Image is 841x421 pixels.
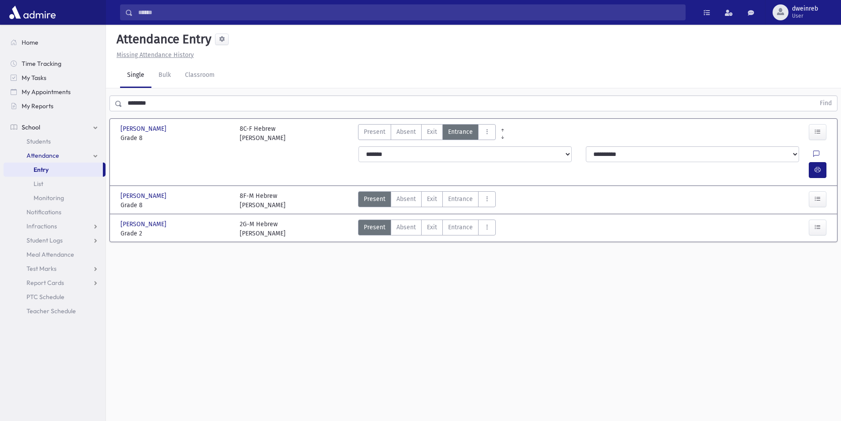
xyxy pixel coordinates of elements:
a: PTC Schedule [4,290,106,304]
a: Report Cards [4,276,106,290]
a: Notifications [4,205,106,219]
div: 8F-M Hebrew [PERSON_NAME] [240,191,286,210]
span: Monitoring [34,194,64,202]
img: AdmirePro [7,4,58,21]
span: My Appointments [22,88,71,96]
span: Meal Attendance [26,250,74,258]
span: Entry [34,166,49,174]
span: My Tasks [22,74,46,82]
a: My Tasks [4,71,106,85]
span: List [34,180,43,188]
span: Exit [427,223,437,232]
a: School [4,120,106,134]
a: My Appointments [4,85,106,99]
span: User [792,12,818,19]
span: Grade 8 [121,201,231,210]
button: Find [815,96,837,111]
span: Entrance [448,127,473,137]
span: Absent [396,194,416,204]
span: Students [26,137,51,145]
div: AttTypes [358,220,496,238]
a: Meal Attendance [4,247,106,262]
span: Exit [427,127,437,137]
input: Search [133,4,685,20]
div: AttTypes [358,191,496,210]
div: AttTypes [358,124,496,143]
span: Report Cards [26,279,64,287]
span: Test Marks [26,265,57,273]
a: Missing Attendance History [113,51,194,59]
h5: Attendance Entry [113,32,211,47]
span: [PERSON_NAME] [121,220,168,229]
a: Test Marks [4,262,106,276]
span: Grade 8 [121,133,231,143]
span: Present [364,194,385,204]
span: Student Logs [26,236,63,244]
a: List [4,177,106,191]
u: Missing Attendance History [117,51,194,59]
span: PTC Schedule [26,293,64,301]
span: Grade 2 [121,229,231,238]
a: Time Tracking [4,57,106,71]
a: Home [4,35,106,49]
div: 2G-M Hebrew [PERSON_NAME] [240,220,286,238]
a: Single [120,63,151,88]
span: Present [364,127,385,137]
span: Entrance [448,194,473,204]
div: 8C-F Hebrew [PERSON_NAME] [240,124,286,143]
span: Time Tracking [22,60,61,68]
span: My Reports [22,102,53,110]
a: Classroom [178,63,222,88]
a: Student Logs [4,233,106,247]
span: Notifications [26,208,61,216]
a: Attendance [4,148,106,163]
a: Infractions [4,219,106,233]
span: [PERSON_NAME] [121,191,168,201]
a: Entry [4,163,103,177]
span: Absent [396,127,416,137]
a: Students [4,134,106,148]
span: Attendance [26,152,59,159]
a: Teacher Schedule [4,304,106,318]
span: Present [364,223,385,232]
span: dweinreb [792,5,818,12]
span: School [22,123,40,131]
span: Absent [396,223,416,232]
span: Teacher Schedule [26,307,76,315]
span: Home [22,38,38,46]
a: Bulk [151,63,178,88]
a: Monitoring [4,191,106,205]
span: Infractions [26,222,57,230]
span: Entrance [448,223,473,232]
a: My Reports [4,99,106,113]
span: [PERSON_NAME] [121,124,168,133]
span: Exit [427,194,437,204]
